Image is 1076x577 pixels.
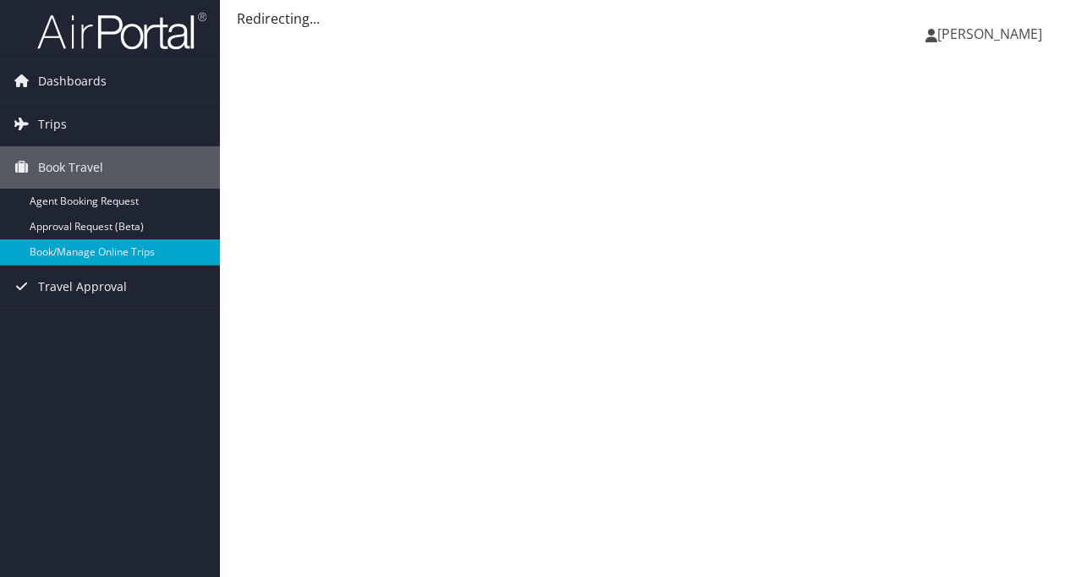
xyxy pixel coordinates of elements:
[937,25,1042,43] span: [PERSON_NAME]
[925,8,1059,59] a: [PERSON_NAME]
[237,8,1059,29] div: Redirecting...
[38,60,107,102] span: Dashboards
[38,266,127,308] span: Travel Approval
[37,11,206,51] img: airportal-logo.png
[38,103,67,146] span: Trips
[38,146,103,189] span: Book Travel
